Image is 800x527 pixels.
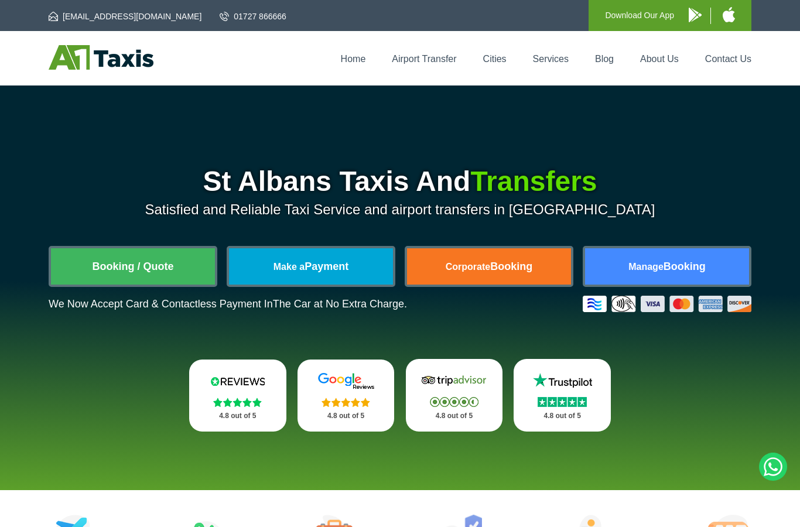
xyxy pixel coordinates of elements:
a: Blog [595,54,614,64]
p: 4.8 out of 5 [527,409,598,423]
a: ManageBooking [585,248,749,285]
p: 4.8 out of 5 [310,409,382,423]
a: Reviews.io Stars 4.8 out of 5 [189,360,286,432]
span: Manage [628,262,664,272]
a: Booking / Quote [51,248,215,285]
img: Credit And Debit Cards [583,296,751,312]
img: A1 Taxis Android App [689,8,702,22]
a: Make aPayment [229,248,393,285]
a: Cities [483,54,507,64]
a: CorporateBooking [407,248,571,285]
img: Stars [213,398,262,407]
p: 4.8 out of 5 [202,409,273,423]
a: Trustpilot Stars 4.8 out of 5 [514,359,611,432]
a: [EMAIL_ADDRESS][DOMAIN_NAME] [49,11,201,22]
p: Satisfied and Reliable Taxi Service and airport transfers in [GEOGRAPHIC_DATA] [49,201,751,218]
a: Airport Transfer [392,54,456,64]
img: Stars [430,397,478,407]
img: Tripadvisor [419,372,489,389]
a: 01727 866666 [220,11,286,22]
span: The Car at No Extra Charge. [273,298,407,310]
p: 4.8 out of 5 [419,409,490,423]
img: A1 Taxis iPhone App [723,7,735,22]
span: Corporate [446,262,490,272]
img: Stars [538,397,587,407]
span: Transfers [470,166,597,197]
a: About Us [640,54,679,64]
h1: St Albans Taxis And [49,167,751,196]
a: Google Stars 4.8 out of 5 [298,360,395,432]
p: Download Our App [605,8,674,23]
a: Home [341,54,366,64]
a: Services [533,54,569,64]
img: Google [311,372,381,390]
img: Stars [322,398,370,407]
p: We Now Accept Card & Contactless Payment In [49,298,407,310]
img: Trustpilot [527,372,597,389]
img: A1 Taxis St Albans LTD [49,45,153,70]
a: Tripadvisor Stars 4.8 out of 5 [406,359,503,432]
img: Reviews.io [203,372,273,390]
a: Contact Us [705,54,751,64]
span: Make a [273,262,305,272]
